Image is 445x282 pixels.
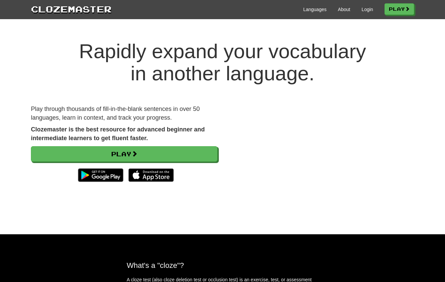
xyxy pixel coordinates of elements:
[338,6,350,13] a: About
[303,6,326,13] a: Languages
[31,146,217,162] a: Play
[31,126,205,142] strong: Clozemaster is the best resource for advanced beginner and intermediate learners to get fluent fa...
[31,105,217,122] p: Play through thousands of fill-in-the-blank sentences in over 50 languages, learn in context, and...
[31,3,112,15] a: Clozemaster
[127,261,318,270] h2: What's a "cloze"?
[75,165,127,185] img: Get it on Google Play
[385,3,414,15] a: Play
[362,6,373,13] a: Login
[128,168,174,182] img: Download_on_the_App_Store_Badge_US-UK_135x40-25178aeef6eb6b83b96f5f2d004eda3bffbb37122de64afbaef7...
